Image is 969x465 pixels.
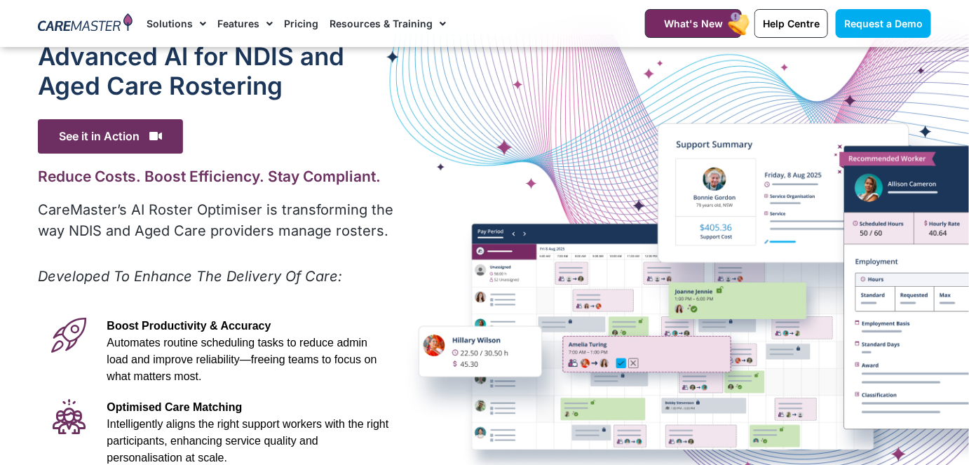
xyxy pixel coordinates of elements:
h2: Reduce Costs. Boost Efficiency. Stay Compliant. [38,168,396,185]
img: CareMaster Logo [38,13,133,34]
span: What's New [664,18,723,29]
span: Optimised Care Matching [107,401,242,413]
span: See it in Action [38,119,183,154]
span: Request a Demo [844,18,923,29]
p: CareMaster’s AI Roster Optimiser is transforming the way NDIS and Aged Care providers manage rost... [38,199,396,241]
a: Request a Demo [836,9,931,38]
em: Developed To Enhance The Delivery Of Care: [38,268,342,285]
a: Help Centre [754,9,828,38]
h1: Advanced Al for NDIS and Aged Care Rostering [38,41,396,100]
span: Automates routine scheduling tasks to reduce admin load and improve reliability—freeing teams to ... [107,337,377,382]
span: Intelligently aligns the right support workers with the right participants, enhancing service qua... [107,418,388,464]
span: Help Centre [763,18,820,29]
a: What's New [645,9,742,38]
span: Boost Productivity & Accuracy [107,320,271,332]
